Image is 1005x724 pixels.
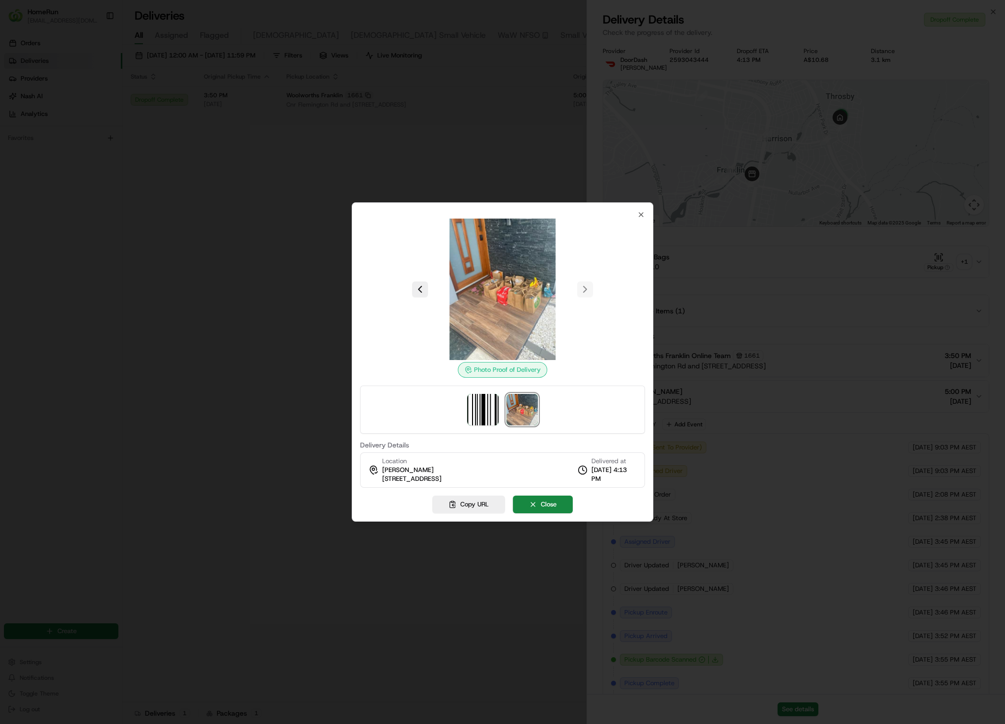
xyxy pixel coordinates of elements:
[382,457,407,466] span: Location
[591,466,637,483] span: [DATE] 4:13 PM
[467,394,499,425] img: barcode_scan_on_pickup image
[382,466,434,474] span: [PERSON_NAME]
[513,496,573,513] button: Close
[432,496,505,513] button: Copy URL
[458,362,547,378] div: Photo Proof of Delivery
[360,442,645,448] label: Delivery Details
[432,219,573,360] img: photo_proof_of_delivery image
[591,457,637,466] span: Delivered at
[382,474,442,483] span: [STREET_ADDRESS]
[506,394,538,425] img: photo_proof_of_delivery image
